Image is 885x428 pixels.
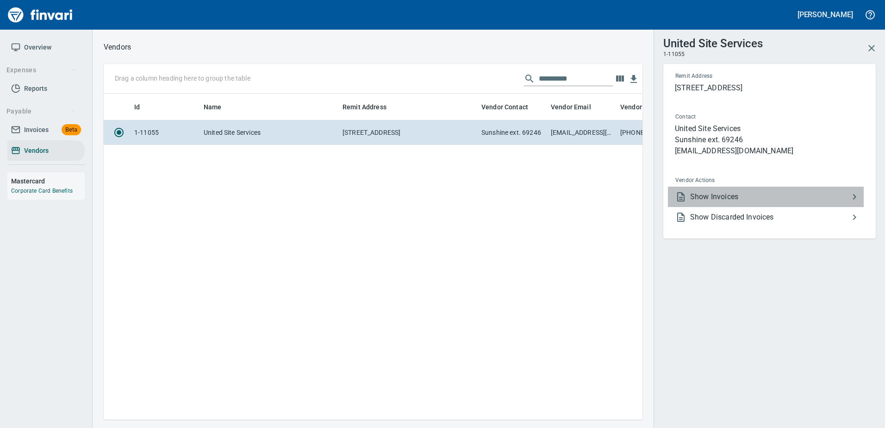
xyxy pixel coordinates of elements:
[798,10,853,19] h5: [PERSON_NAME]
[675,176,788,185] span: Vendor Actions
[3,103,80,120] button: Payable
[104,42,131,53] p: Vendors
[675,145,864,157] p: [EMAIL_ADDRESS][DOMAIN_NAME]
[343,101,399,113] span: Remit Address
[690,212,849,223] span: Show Discarded Invoices
[551,101,591,113] span: Vendor Email
[547,120,617,145] td: [EMAIL_ADDRESS][DOMAIN_NAME]
[675,82,864,94] p: [STREET_ADDRESS]
[134,101,140,113] span: Id
[204,101,234,113] span: Name
[6,106,76,117] span: Payable
[131,120,200,145] td: 1-11055
[134,101,152,113] span: Id
[551,101,603,113] span: Vendor Email
[62,125,81,135] span: Beta
[478,120,547,145] td: Sunshine ext. 69246
[24,145,49,157] span: Vendors
[104,42,131,53] nav: breadcrumb
[481,101,528,113] span: Vendor Contact
[7,37,85,58] a: Overview
[7,120,85,140] a: InvoicesBeta
[339,120,478,145] td: [STREET_ADDRESS]
[675,72,787,81] span: Remit Address
[663,50,685,59] span: 1-11055
[7,140,85,161] a: Vendors
[617,120,686,145] td: [PHONE_NUMBER]
[6,64,76,76] span: Expenses
[795,7,855,22] button: [PERSON_NAME]
[690,191,849,202] span: Show Invoices
[6,4,75,26] img: Finvari
[24,124,49,136] span: Invoices
[204,101,222,113] span: Name
[3,62,80,79] button: Expenses
[24,83,47,94] span: Reports
[200,120,339,145] td: United Site Services
[627,72,641,86] button: Download Table
[663,35,763,50] h3: United Site Services
[343,101,386,113] span: Remit Address
[115,74,250,83] p: Drag a column heading here to group the table
[11,188,73,194] a: Corporate Card Benefits
[481,101,540,113] span: Vendor Contact
[613,72,627,86] button: Choose columns to display
[11,176,85,186] h6: Mastercard
[675,134,864,145] p: Sunshine ext. 69246
[620,101,663,113] span: Vendor Phone
[860,37,883,59] button: Close Vendor
[675,123,864,134] p: United Site Services
[24,42,51,53] span: Overview
[620,101,675,113] span: Vendor Phone
[7,78,85,99] a: Reports
[675,113,779,122] span: Contact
